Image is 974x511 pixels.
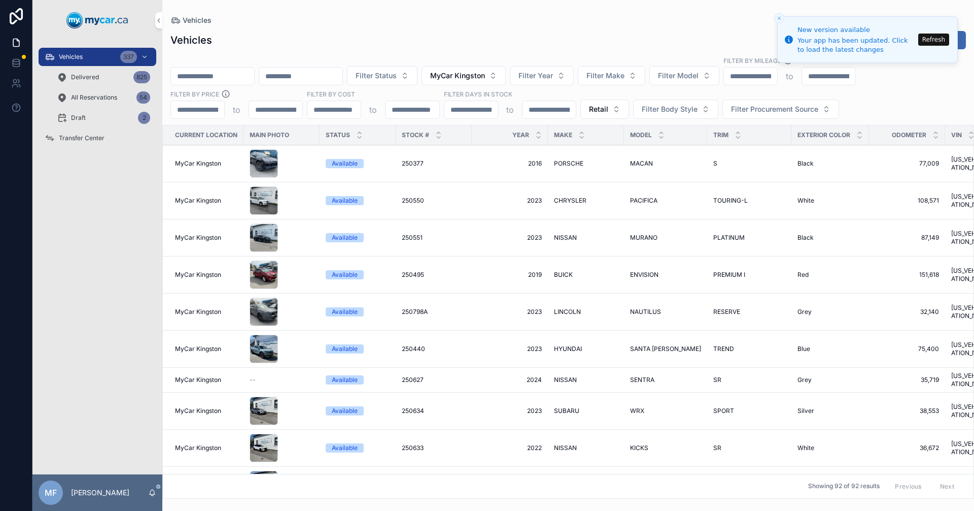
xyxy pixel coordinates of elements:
a: WRX [630,407,701,415]
button: Close toast [774,13,784,23]
span: NAUTILUS [630,308,661,316]
span: MyCar Kingston [430,71,485,81]
a: All Reservations54 [51,88,156,107]
a: CHRYSLER [554,197,618,205]
span: MyCar Kingston [175,407,221,415]
a: 250798A [402,308,466,316]
span: Filter Procurement Source [731,104,818,114]
a: SANTA [PERSON_NAME] [630,345,701,353]
a: MyCar Kingston [175,271,237,279]
a: NISSAN [554,234,618,242]
a: LINCOLN [554,308,618,316]
span: MyCar Kingston [175,159,221,168]
span: White [797,197,814,205]
span: 250495 [402,271,424,279]
button: Select Button [578,66,645,85]
span: 77,009 [875,159,939,168]
span: -- [250,376,256,384]
span: 250634 [402,407,424,415]
span: MyCar Kingston [175,234,221,242]
a: 250633 [402,444,466,452]
a: MyCar Kingston [175,444,237,452]
p: [PERSON_NAME] [71,488,129,498]
a: Silver [797,407,863,415]
span: Filter Status [356,71,397,81]
label: Filter By Mileage [723,56,781,65]
span: Make [554,131,572,139]
button: Select Button [649,66,719,85]
span: Odometer [892,131,926,139]
span: 250551 [402,234,423,242]
span: SENTRA [630,376,654,384]
div: 54 [136,91,150,104]
a: 2019 [478,271,542,279]
label: Filter Days In Stock [444,89,512,99]
a: Vehicles337 [39,48,156,66]
p: to [786,70,793,82]
a: 2016 [478,159,542,168]
a: Grey [797,308,863,316]
div: 2 [138,112,150,124]
a: 250551 [402,234,466,242]
a: NAUTILUS [630,308,701,316]
a: SENTRA [630,376,701,384]
span: 2023 [478,407,542,415]
a: MyCar Kingston [175,308,237,316]
a: 250550 [402,197,466,205]
button: Select Button [633,100,718,119]
a: Black [797,234,863,242]
a: BUICK [554,271,618,279]
span: RESERVE [713,308,740,316]
div: New version available [797,25,915,35]
a: S [713,159,785,168]
span: KICKS [630,444,648,452]
a: MyCar Kingston [175,345,237,353]
a: Available [326,159,390,168]
span: SPORT [713,407,734,415]
span: PACIFICA [630,197,657,205]
a: Grey [797,376,863,384]
a: MyCar Kingston [175,159,237,168]
a: SR [713,444,785,452]
span: S [713,159,717,168]
span: PORSCHE [554,159,583,168]
span: White [797,444,814,452]
a: Available [326,443,390,453]
h1: Vehicles [170,33,212,47]
a: TREND [713,345,785,353]
span: Vehicles [59,53,83,61]
span: LINCOLN [554,308,581,316]
span: BUICK [554,271,573,279]
span: Transfer Center [59,134,105,142]
a: PLATINUM [713,234,785,242]
span: MyCar Kingston [175,308,221,316]
a: Transfer Center [39,129,156,147]
a: White [797,197,863,205]
span: MACAN [630,159,653,168]
a: 75,400 [875,345,939,353]
span: Filter Make [586,71,624,81]
button: Refresh [918,34,949,46]
a: 151,618 [875,271,939,279]
span: PLATINUM [713,234,745,242]
div: Available [332,375,358,385]
a: 2024 [478,376,542,384]
span: Stock # [402,131,429,139]
a: 2023 [478,345,542,353]
span: 250627 [402,376,424,384]
a: Available [326,406,390,416]
div: Available [332,233,358,242]
span: Year [512,131,529,139]
span: Grey [797,376,812,384]
span: NISSAN [554,234,577,242]
span: CHRYSLER [554,197,586,205]
span: MyCar Kingston [175,444,221,452]
span: Model [630,131,652,139]
span: MF [45,487,57,499]
a: PREMIUM I [713,271,785,279]
span: 35,719 [875,376,939,384]
a: MACAN [630,159,701,168]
